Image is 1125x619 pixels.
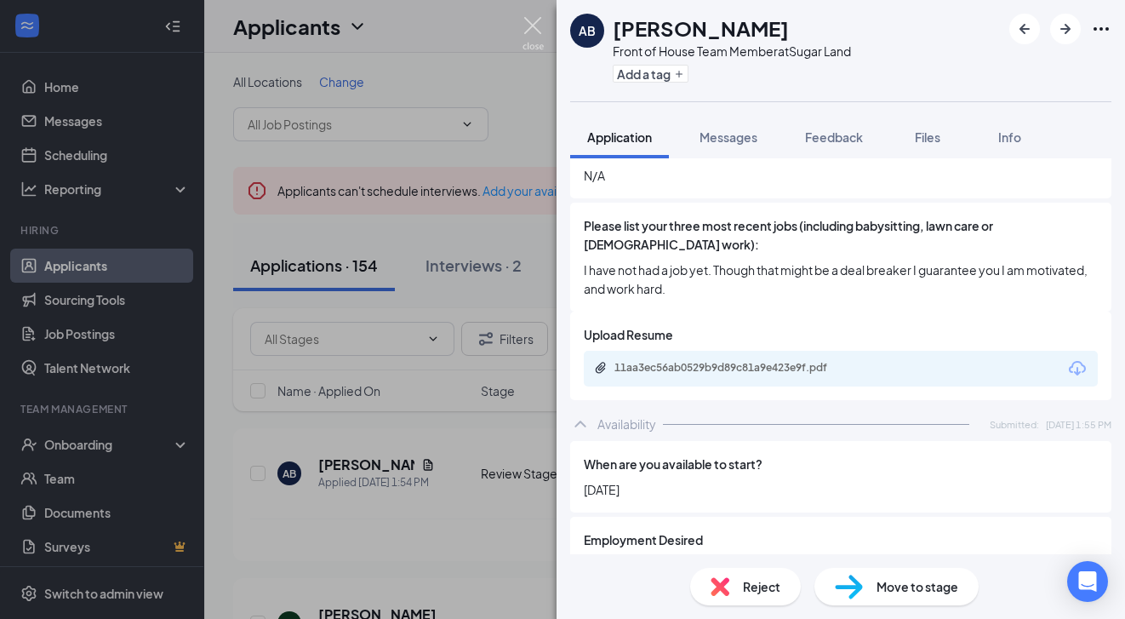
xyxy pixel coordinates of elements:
[613,43,851,60] div: Front of House Team Member at Sugar Land
[613,65,688,83] button: PlusAdd a tag
[1050,14,1081,44] button: ArrowRight
[1091,19,1111,39] svg: Ellipses
[700,129,757,145] span: Messages
[570,414,591,434] svg: ChevronUp
[990,417,1039,432] span: Submitted:
[1055,19,1076,39] svg: ArrowRight
[584,480,1098,499] span: [DATE]
[998,129,1021,145] span: Info
[1014,19,1035,39] svg: ArrowLeftNew
[584,216,1098,254] span: Please list your three most recent jobs (including babysitting, lawn care or [DEMOGRAPHIC_DATA] w...
[674,69,684,79] svg: Plus
[614,361,853,375] div: 11aa3ec56ab0529b9d89c81a9e423e9f.pdf
[587,129,652,145] span: Application
[613,14,789,43] h1: [PERSON_NAME]
[597,416,656,433] div: Availability
[584,455,762,473] span: When are you available to start?
[877,577,958,596] span: Move to stage
[584,261,1098,298] span: I have not had a job yet. Though that might be a deal breaker I guarantee you I am motivated, and...
[1067,561,1108,602] div: Open Intercom Messenger
[1067,358,1088,379] svg: Download
[743,577,780,596] span: Reject
[579,22,596,39] div: AB
[805,129,863,145] span: Feedback
[584,166,1098,185] span: N/A
[1009,14,1040,44] button: ArrowLeftNew
[1046,417,1111,432] span: [DATE] 1:55 PM
[594,361,870,377] a: Paperclip11aa3ec56ab0529b9d89c81a9e423e9f.pdf
[915,129,940,145] span: Files
[594,361,608,375] svg: Paperclip
[584,530,703,549] span: Employment Desired
[584,325,673,344] span: Upload Resume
